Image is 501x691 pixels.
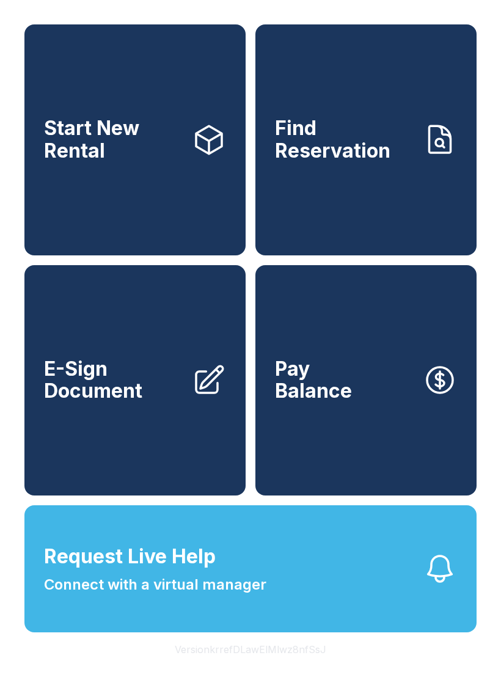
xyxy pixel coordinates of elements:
a: E-Sign Document [24,265,246,496]
button: VersionkrrefDLawElMlwz8nfSsJ [165,632,336,667]
span: E-Sign Document [44,358,182,403]
span: Pay Balance [275,358,352,403]
span: Find Reservation [275,117,413,162]
a: Find Reservation [255,24,477,255]
span: Request Live Help [44,542,216,571]
span: Start New Rental [44,117,182,162]
button: Request Live HelpConnect with a virtual manager [24,505,477,632]
a: Start New Rental [24,24,246,255]
span: Connect with a virtual manager [44,574,266,596]
button: PayBalance [255,265,477,496]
